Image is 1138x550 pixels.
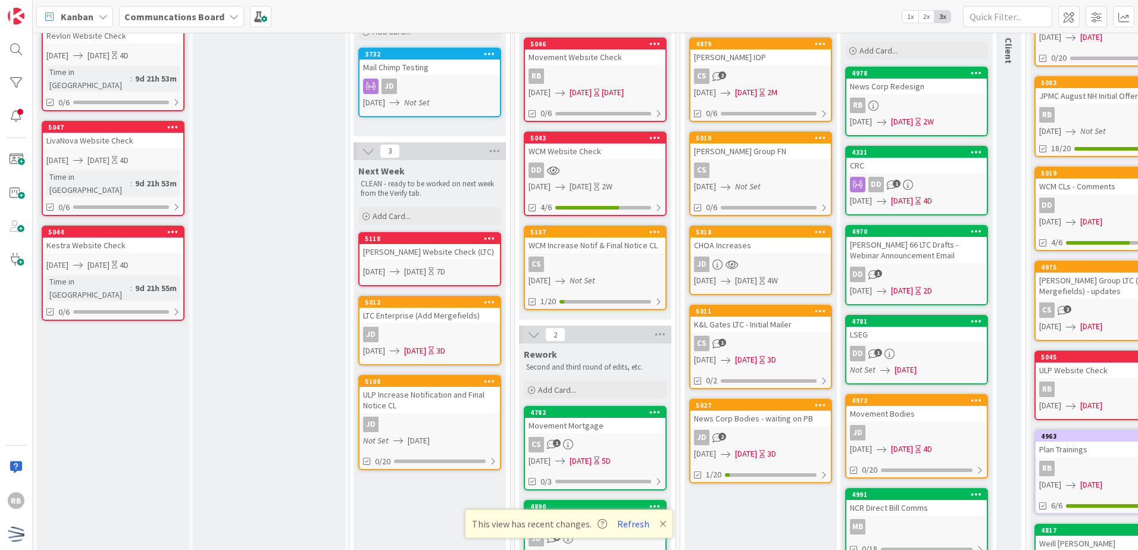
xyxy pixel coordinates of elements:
span: [DATE] [529,455,551,467]
span: [DATE] [895,364,917,376]
b: Communcations Board [124,11,224,23]
div: 5107 [530,228,665,236]
i: Not Set [1080,126,1106,136]
div: JD [363,417,379,432]
span: [DATE] [850,285,872,297]
div: 5046 [525,39,665,49]
input: Quick Filter... [963,6,1052,27]
span: [DATE] [1039,479,1061,491]
span: Add Card... [373,211,411,221]
span: [DATE] [570,180,592,193]
span: [DATE] [694,180,716,193]
span: [DATE] [735,274,757,287]
span: 18/20 [1051,142,1071,155]
div: [PERSON_NAME] IOP [690,49,831,65]
div: News Corp Bodies - waiting on PB [690,411,831,426]
div: 5044 [43,227,183,237]
span: 1/20 [706,468,721,481]
span: 1 [718,339,726,346]
div: DD [525,162,665,178]
div: 5044Kestra Website Check [43,227,183,253]
span: [DATE] [735,86,757,99]
div: Kestra Website Check [43,237,183,253]
i: Not Set [363,435,389,446]
div: JD [694,257,709,272]
a: 4879[PERSON_NAME] IOPCS[DATE][DATE]2M0/6 [689,37,832,122]
span: 0/6 [706,107,717,120]
div: 4978 [852,69,987,77]
a: 5047LivaNova Website Check[DATE][DATE]4DTime in [GEOGRAPHIC_DATA]:9d 21h 53m0/6 [42,121,185,216]
span: 0/20 [1051,52,1067,64]
div: RB [850,98,865,113]
div: 4321 [846,147,987,158]
span: 0/6 [540,107,552,120]
span: [DATE] [1080,399,1102,412]
span: Add Card... [373,26,411,37]
span: [DATE] [1080,31,1102,43]
div: JD [359,417,500,432]
div: 5107 [525,227,665,237]
div: 4991 [846,489,987,500]
div: DD [846,177,987,192]
span: 0/6 [58,306,70,318]
span: Add Card... [859,45,898,56]
a: 4970[PERSON_NAME] 66 LTC Drafts - Webinar Announcement EmailDD[DATE][DATE]2D [845,225,988,305]
div: 4978News Corp Redesign [846,68,987,94]
div: 3D [767,354,776,366]
div: LTC Enterprise (Add Mergefields) [359,308,500,323]
div: CS [690,162,831,178]
div: 4970 [846,226,987,237]
div: DD [529,162,544,178]
span: [DATE] [1080,479,1102,491]
div: 5118 [365,235,500,243]
div: [PERSON_NAME] Group FN [690,143,831,159]
div: 4978 [846,68,987,79]
div: MB [846,519,987,535]
span: [DATE] [1039,320,1061,333]
div: 4D [923,195,932,207]
a: 5027News Corp Bodies - waiting on PBJD[DATE][DATE]3D1/20 [689,399,832,483]
div: 5108 [359,376,500,387]
div: DD [846,267,987,282]
span: [DATE] [570,455,592,467]
span: [DATE] [1039,399,1061,412]
span: 0/2 [706,374,717,387]
a: 5043WCM Website CheckDD[DATE][DATE]2W4/6 [524,132,667,216]
div: K&L Gates LTC - Initial Mailer [690,317,831,332]
div: DD [1039,198,1055,213]
span: [DATE] [891,443,913,455]
button: Refresh [613,516,654,532]
span: [DATE] [529,86,551,99]
div: 4890 [525,501,665,512]
div: 5018CHOA Increases [690,227,831,253]
span: Add Card... [538,385,576,395]
span: [DATE] [408,435,430,447]
div: 3D [767,448,776,460]
img: avatar [8,526,24,542]
div: 4879 [690,39,831,49]
span: Kanban [61,10,93,24]
div: 2W [602,180,612,193]
div: 4879[PERSON_NAME] IOP [690,39,831,65]
div: CS [690,68,831,84]
div: JD [382,79,397,94]
span: [DATE] [850,443,872,455]
a: 5118[PERSON_NAME] Website Check (LTC)[DATE][DATE]7D [358,232,501,286]
span: 1 [874,349,882,357]
span: [DATE] [1039,125,1061,137]
span: [DATE] [404,345,426,357]
div: 5027 [696,401,831,410]
div: 5010[PERSON_NAME] Group FN [690,133,831,159]
div: ULP Increase Notification and Final Notice CL [359,387,500,413]
div: RB [1039,461,1055,476]
div: 7D [436,265,445,278]
div: 4991 [852,490,987,499]
span: [DATE] [363,96,385,109]
div: 2M [767,86,777,99]
div: CS [525,257,665,272]
span: [DATE] [850,115,872,128]
span: [DATE] [1080,320,1102,333]
div: JD [850,425,865,440]
span: 1 [874,270,882,277]
div: CS [694,162,709,178]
